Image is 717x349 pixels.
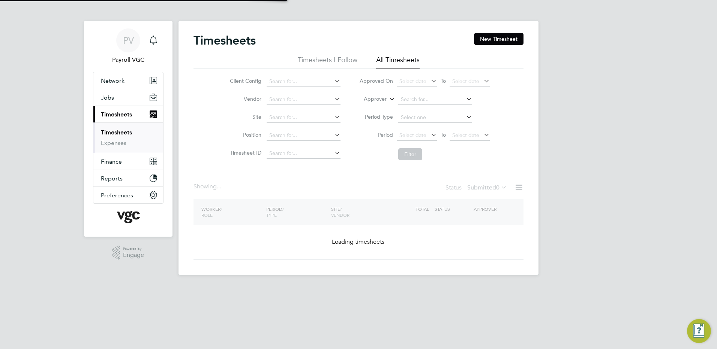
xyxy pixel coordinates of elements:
[101,158,122,165] span: Finance
[376,55,420,69] li: All Timesheets
[359,113,393,120] label: Period Type
[101,192,133,199] span: Preferences
[398,148,422,160] button: Filter
[101,129,132,136] a: Timesheets
[123,36,134,45] span: PV
[438,130,448,140] span: To
[101,175,123,182] span: Reports
[228,113,261,120] label: Site
[399,132,426,139] span: Select date
[228,95,261,102] label: Vendor
[267,76,340,87] input: Search for...
[467,184,507,191] label: Submitted
[228,131,261,138] label: Position
[117,211,140,223] img: vgcgroup-logo-retina.png
[93,28,163,64] a: PVPayroll VGC
[93,106,163,122] button: Timesheets
[496,184,499,191] span: 0
[267,94,340,105] input: Search for...
[399,78,426,85] span: Select date
[193,183,223,191] div: Showing
[93,89,163,106] button: Jobs
[445,183,508,193] div: Status
[101,77,124,84] span: Network
[84,21,172,237] nav: Main navigation
[267,148,340,159] input: Search for...
[93,72,163,89] button: Network
[123,252,144,258] span: Engage
[101,111,132,118] span: Timesheets
[452,78,479,85] span: Select date
[193,33,256,48] h2: Timesheets
[359,131,393,138] label: Period
[474,33,523,45] button: New Timesheet
[398,112,472,123] input: Select one
[101,94,114,101] span: Jobs
[93,153,163,170] button: Finance
[359,78,393,84] label: Approved On
[93,170,163,186] button: Reports
[438,76,448,86] span: To
[228,149,261,156] label: Timesheet ID
[267,130,340,141] input: Search for...
[93,211,163,223] a: Go to home page
[687,319,711,343] button: Engage Resource Center
[398,94,472,105] input: Search for...
[101,139,126,146] a: Expenses
[217,183,221,190] span: ...
[228,78,261,84] label: Client Config
[267,112,340,123] input: Search for...
[93,122,163,153] div: Timesheets
[298,55,357,69] li: Timesheets I Follow
[112,246,144,260] a: Powered byEngage
[452,132,479,139] span: Select date
[93,55,163,64] span: Payroll VGC
[123,246,144,252] span: Powered by
[353,95,387,103] label: Approver
[93,187,163,203] button: Preferences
